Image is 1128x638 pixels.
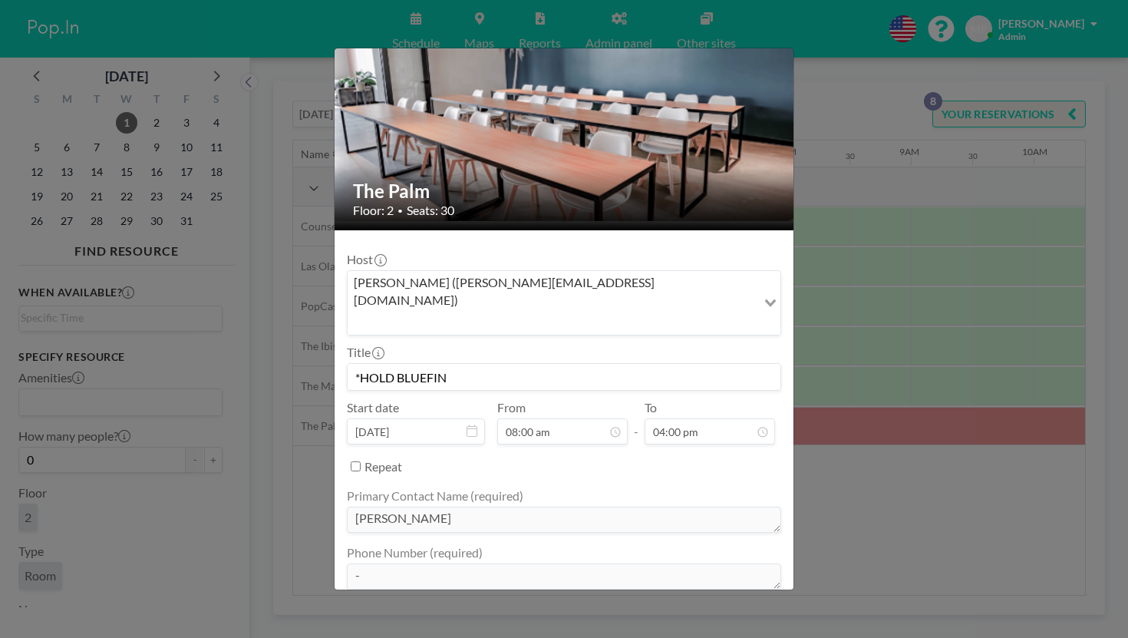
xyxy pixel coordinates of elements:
[347,488,523,504] label: Primary Contact Name (required)
[347,252,385,267] label: Host
[349,312,755,332] input: Search for option
[353,203,394,218] span: Floor: 2
[497,400,526,415] label: From
[634,405,638,439] span: -
[347,400,399,415] label: Start date
[348,364,780,390] input: (No title)
[351,274,754,309] span: [PERSON_NAME] ([PERSON_NAME][EMAIL_ADDRESS][DOMAIN_NAME])
[397,205,403,217] span: •
[347,545,483,560] label: Phone Number (required)
[645,400,657,415] label: To
[347,345,383,360] label: Title
[407,203,454,218] span: Seats: 30
[364,459,402,474] label: Repeat
[348,271,780,335] div: Search for option
[353,180,777,203] h2: The Palm
[335,12,795,222] img: 537.png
